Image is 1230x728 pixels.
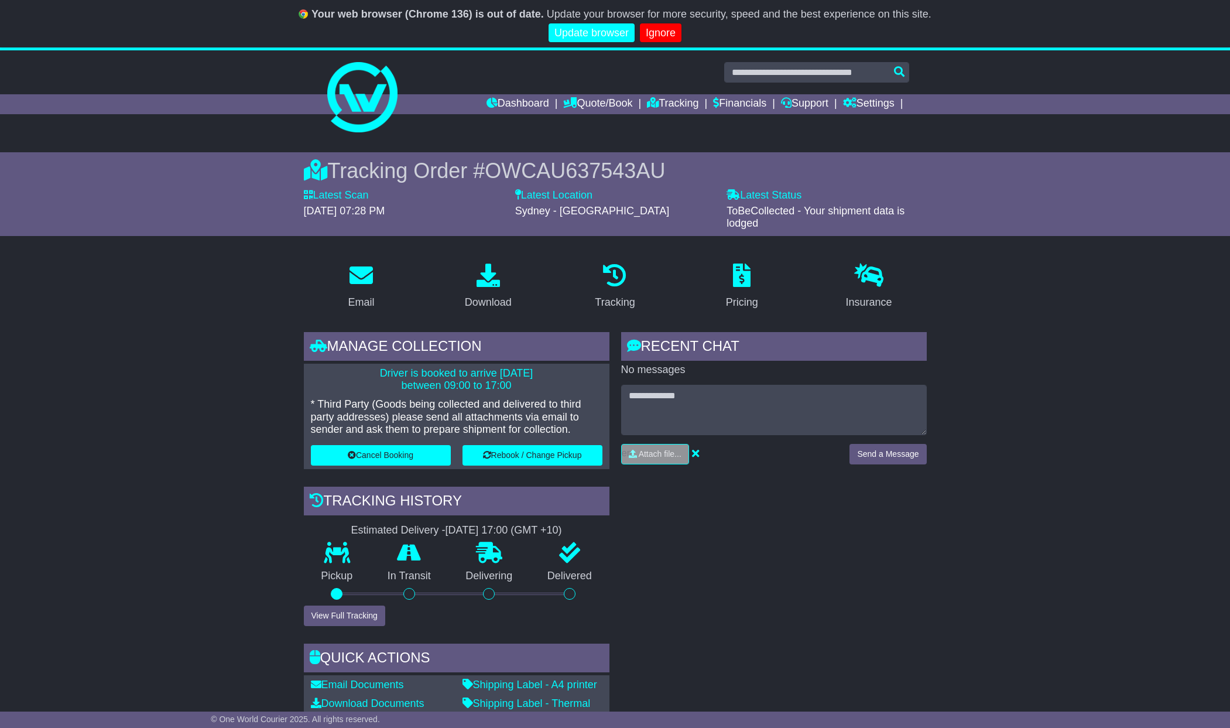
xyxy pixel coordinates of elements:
[462,698,591,722] a: Shipping Label - Thermal printer
[849,444,926,464] button: Send a Message
[486,94,549,114] a: Dashboard
[311,398,602,436] p: * Third Party (Goods being collected and delivered to third party addresses) please send all atta...
[311,698,424,709] a: Download Documents
[304,205,385,217] span: [DATE] 07:28 PM
[647,94,698,114] a: Tracking
[462,445,602,466] button: Rebook / Change Pickup
[304,570,371,583] p: Pickup
[727,189,801,202] label: Latest Status
[370,570,448,583] p: In Transit
[621,332,927,364] div: RECENT CHAT
[311,679,404,691] a: Email Documents
[311,367,602,392] p: Driver is booked to arrive [DATE] between 09:00 to 17:00
[457,259,519,315] a: Download
[304,189,369,202] label: Latest Scan
[211,715,380,724] span: © One World Courier 2025. All rights reserved.
[726,295,758,310] div: Pricing
[515,189,592,202] label: Latest Location
[348,295,374,310] div: Email
[843,94,895,114] a: Settings
[713,94,766,114] a: Financials
[838,259,900,315] a: Insurance
[718,259,766,315] a: Pricing
[587,259,642,315] a: Tracking
[311,445,451,466] button: Cancel Booking
[311,8,544,20] b: Your web browser (Chrome 136) is out of date.
[781,94,828,114] a: Support
[485,159,665,183] span: OWCAU637543AU
[846,295,892,310] div: Insurance
[340,259,382,315] a: Email
[549,23,635,43] a: Update browser
[448,570,530,583] p: Delivering
[727,205,904,230] span: ToBeCollected - Your shipment data is lodged
[530,570,609,583] p: Delivered
[446,524,562,537] div: [DATE] 17:00 (GMT +10)
[304,644,609,675] div: Quick Actions
[640,23,681,43] a: Ignore
[563,94,632,114] a: Quote/Book
[621,364,927,377] p: No messages
[465,295,512,310] div: Download
[304,524,609,537] div: Estimated Delivery -
[462,679,597,691] a: Shipping Label - A4 printer
[304,332,609,364] div: Manage collection
[304,158,927,183] div: Tracking Order #
[304,487,609,518] div: Tracking history
[515,205,669,217] span: Sydney - [GEOGRAPHIC_DATA]
[547,8,931,20] span: Update your browser for more security, speed and the best experience on this site.
[595,295,635,310] div: Tracking
[304,606,385,626] button: View Full Tracking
